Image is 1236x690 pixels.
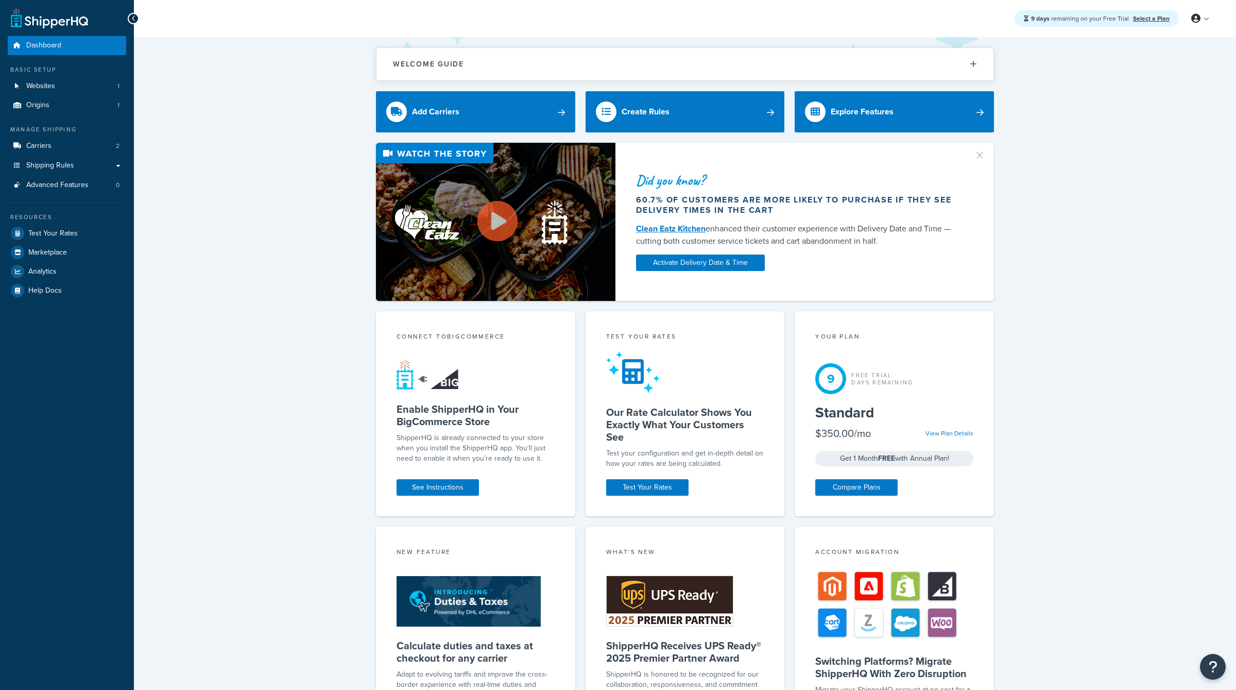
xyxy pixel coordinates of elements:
a: Help Docs [8,281,126,300]
h5: Enable ShipperHQ in Your BigCommerce Store [397,403,555,428]
li: Origins [8,96,126,115]
span: remaining on your Free Trial [1031,14,1130,23]
div: 9 [815,363,846,394]
a: Clean Eatz Kitchen [636,223,706,234]
strong: FREE [878,453,895,464]
div: $350.00/mo [815,426,871,441]
h5: Standard [815,405,973,421]
strong: 9 days [1031,14,1050,23]
div: Your Plan [815,332,973,344]
a: Shipping Rules [8,156,126,175]
p: ShipperHQ is already connected to your store when you install the ShipperHQ app. You'll just need... [397,433,555,464]
div: Get 1 Month with Annual Plan! [815,451,973,466]
div: Manage Shipping [8,125,126,134]
button: Welcome Guide [376,48,993,80]
span: Carriers [26,142,51,150]
a: View Plan Details [925,429,973,438]
div: Free Trial Days Remaining [851,372,913,386]
h5: ShipperHQ Receives UPS Ready® 2025 Premier Partner Award [606,639,764,664]
li: Advanced Features [8,176,126,195]
span: Test Your Rates [28,229,78,238]
img: connect-shq-bc-71769feb.svg [397,359,461,390]
div: Basic Setup [8,65,126,74]
a: Test Your Rates [8,224,126,243]
span: Origins [26,101,49,110]
a: Marketplace [8,243,126,262]
a: Origins1 [8,96,126,115]
div: Test your configuration and get in-depth detail on how your rates are being calculated. [606,448,764,469]
a: Activate Delivery Date & Time [636,255,765,271]
span: Websites [26,82,55,91]
h2: Welcome Guide [393,60,464,68]
h5: Calculate duties and taxes at checkout for any carrier [397,639,555,664]
a: Carriers2 [8,137,126,156]
span: 0 [116,181,119,190]
span: Marketplace [28,248,67,257]
div: 60.7% of customers are more likely to purchase if they see delivery times in the cart [636,195,962,215]
a: Add Carriers [376,91,575,132]
a: Select a Plan [1133,14,1170,23]
button: Open Resource Center [1200,654,1226,680]
div: Add Carriers [412,105,459,119]
a: Create Rules [586,91,785,132]
div: Resources [8,213,126,222]
div: enhanced their customer experience with Delivery Date and Time — cutting both customer service ti... [636,223,962,247]
a: Analytics [8,262,126,281]
span: 1 [117,101,119,110]
li: Carriers [8,137,126,156]
span: Help Docs [28,287,62,295]
a: Compare Plans [815,479,898,496]
div: Connect to BigCommerce [397,332,555,344]
div: Test your rates [606,332,764,344]
span: Advanced Features [26,181,89,190]
div: New Feature [397,547,555,559]
div: What's New [606,547,764,559]
span: Shipping Rules [26,161,74,170]
a: Advanced Features0 [8,176,126,195]
div: Did you know? [636,173,962,188]
div: Account Migration [815,547,973,559]
a: Websites1 [8,77,126,96]
span: 1 [117,82,119,91]
span: 2 [116,142,119,150]
span: Dashboard [26,41,61,50]
a: Explore Features [795,91,994,132]
a: Dashboard [8,36,126,55]
h5: Our Rate Calculator Shows You Exactly What Your Customers See [606,406,764,443]
img: Video thumbnail [376,143,615,301]
div: Create Rules [622,105,669,119]
a: Test Your Rates [606,479,689,496]
a: See Instructions [397,479,479,496]
span: Analytics [28,267,57,276]
li: Websites [8,77,126,96]
h5: Switching Platforms? Migrate ShipperHQ With Zero Disruption [815,655,973,680]
div: Explore Features [831,105,894,119]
